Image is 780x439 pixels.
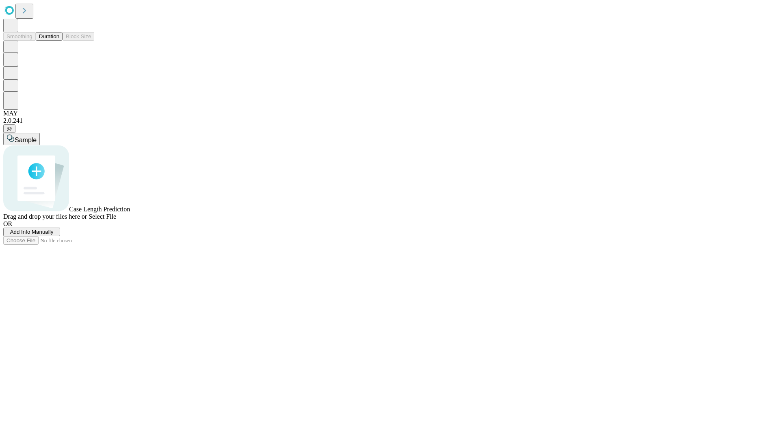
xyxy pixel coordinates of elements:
[10,229,54,235] span: Add Info Manually
[3,32,36,41] button: Smoothing
[3,133,40,145] button: Sample
[3,228,60,236] button: Add Info Manually
[89,213,116,220] span: Select File
[69,206,130,213] span: Case Length Prediction
[3,110,777,117] div: MAY
[3,124,15,133] button: @
[36,32,63,41] button: Duration
[3,117,777,124] div: 2.0.241
[3,213,87,220] span: Drag and drop your files here or
[3,220,12,227] span: OR
[63,32,94,41] button: Block Size
[6,126,12,132] span: @
[15,137,37,143] span: Sample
